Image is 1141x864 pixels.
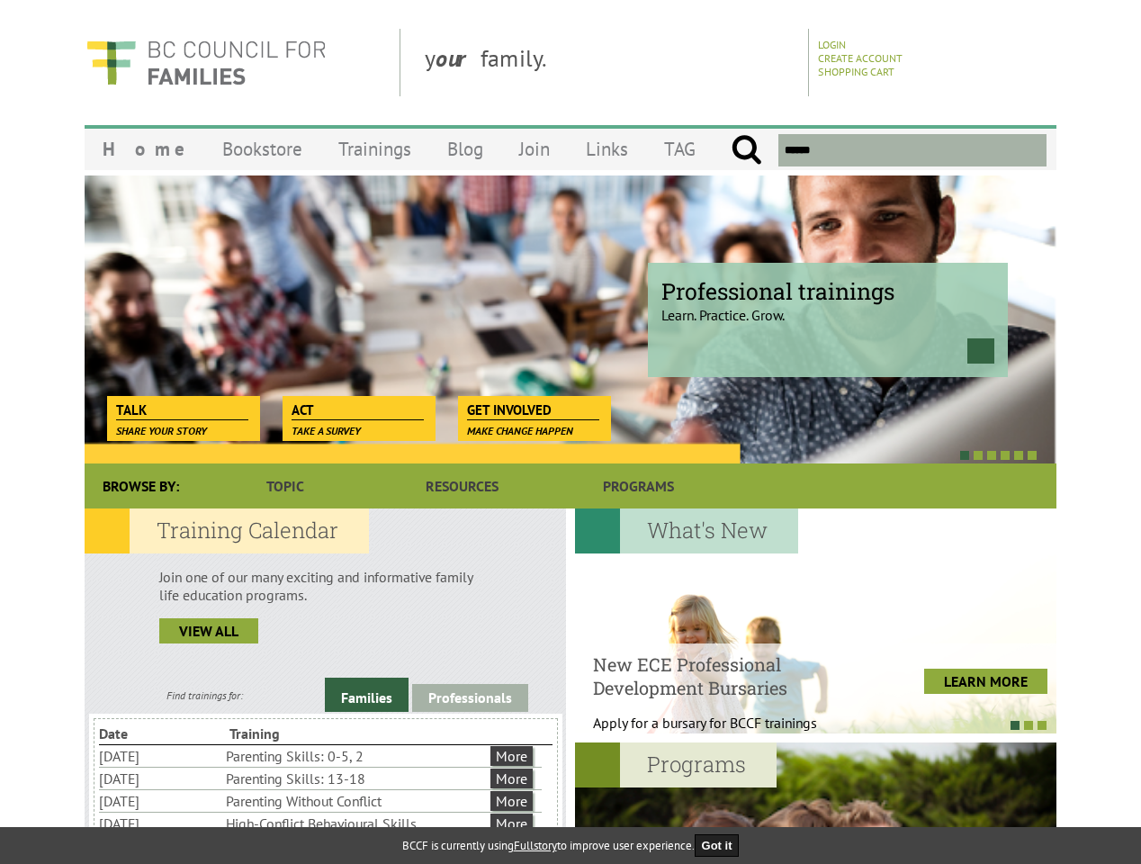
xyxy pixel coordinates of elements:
[818,38,846,51] a: Login
[99,790,222,812] li: [DATE]
[490,769,533,788] a: More
[661,291,994,324] p: Learn. Practice. Grow.
[593,652,862,699] h4: New ECE Professional Development Bursaries
[107,396,257,421] a: Talk Share your story
[818,51,903,65] a: Create Account
[575,508,798,553] h2: What's New
[373,463,550,508] a: Resources
[99,813,222,834] li: [DATE]
[226,768,487,789] li: Parenting Skills: 13-18
[575,742,777,787] h2: Programs
[116,400,248,420] span: Talk
[924,669,1047,694] a: LEARN MORE
[501,128,568,170] a: Join
[85,29,328,96] img: BC Council for FAMILIES
[661,276,994,306] span: Professional trainings
[99,768,222,789] li: [DATE]
[229,723,356,744] li: Training
[467,424,573,437] span: Make change happen
[320,128,429,170] a: Trainings
[85,463,197,508] div: Browse By:
[490,746,533,766] a: More
[197,463,373,508] a: Topic
[85,508,369,553] h2: Training Calendar
[429,128,501,170] a: Blog
[646,128,714,170] a: TAG
[292,400,424,420] span: Act
[731,134,762,166] input: Submit
[695,834,740,857] button: Got it
[292,424,361,437] span: Take a survey
[226,790,487,812] li: Parenting Without Conflict
[159,618,258,643] a: view all
[412,684,528,712] a: Professionals
[226,745,487,767] li: Parenting Skills: 0-5, 2
[458,396,608,421] a: Get Involved Make change happen
[490,791,533,811] a: More
[226,813,487,834] li: High-Conflict Behavioural Skills
[85,688,325,702] div: Find trainings for:
[490,814,533,833] a: More
[551,463,727,508] a: Programs
[99,723,226,744] li: Date
[99,745,222,767] li: [DATE]
[593,714,862,750] p: Apply for a bursary for BCCF trainings West...
[818,65,894,78] a: Shopping Cart
[467,400,599,420] span: Get Involved
[436,43,481,73] strong: our
[514,838,557,853] a: Fullstory
[283,396,433,421] a: Act Take a survey
[410,29,809,96] div: y family.
[85,128,204,170] a: Home
[204,128,320,170] a: Bookstore
[568,128,646,170] a: Links
[159,568,491,604] p: Join one of our many exciting and informative family life education programs.
[325,678,409,712] a: Families
[116,424,207,437] span: Share your story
